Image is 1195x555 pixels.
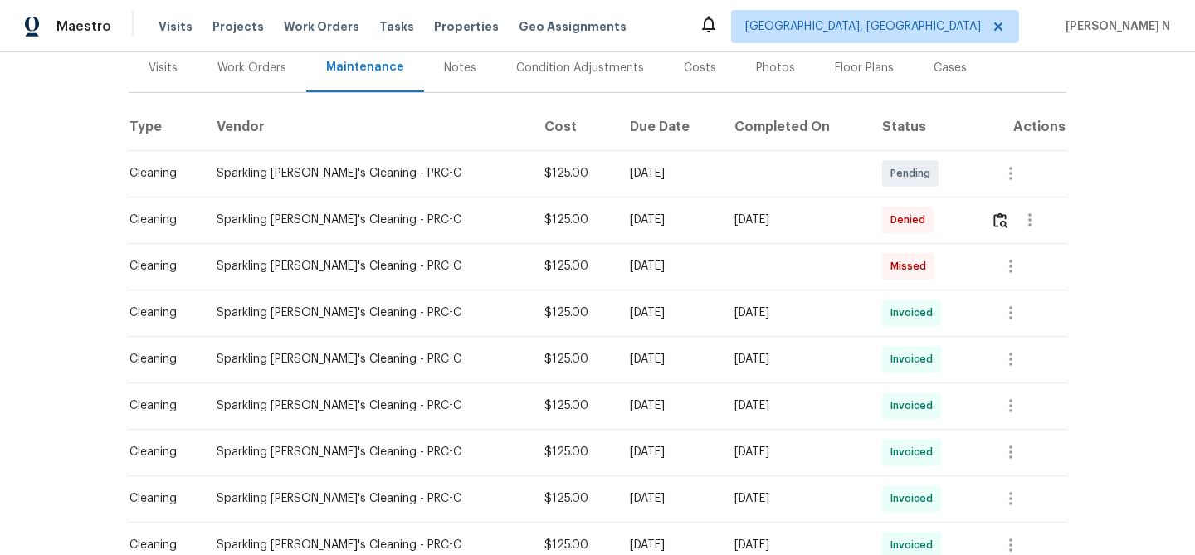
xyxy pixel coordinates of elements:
span: Work Orders [284,18,359,35]
div: $125.00 [544,258,603,275]
div: [DATE] [630,397,708,414]
div: Sparkling [PERSON_NAME]'s Cleaning - PRC-C [217,397,519,414]
div: Sparkling [PERSON_NAME]'s Cleaning - PRC-C [217,304,519,321]
div: [DATE] [734,537,856,553]
div: Cleaning [129,165,190,182]
div: Cleaning [129,490,190,507]
div: $125.00 [544,212,603,228]
div: Cleaning [129,212,190,228]
div: [DATE] [734,444,856,460]
span: Denied [890,212,932,228]
div: Maintenance [326,59,404,75]
div: Condition Adjustments [516,60,644,76]
th: Status [869,104,978,150]
span: Invoiced [890,304,939,321]
span: Geo Assignments [519,18,627,35]
span: Invoiced [890,351,939,368]
div: Cleaning [129,397,190,414]
div: Sparkling [PERSON_NAME]'s Cleaning - PRC-C [217,165,519,182]
div: Notes [444,60,476,76]
div: Sparkling [PERSON_NAME]'s Cleaning - PRC-C [217,537,519,553]
div: Sparkling [PERSON_NAME]'s Cleaning - PRC-C [217,444,519,460]
div: [DATE] [630,537,708,553]
div: $125.00 [544,304,603,321]
span: Maestro [56,18,111,35]
div: Cleaning [129,537,190,553]
th: Due Date [617,104,721,150]
span: [GEOGRAPHIC_DATA], [GEOGRAPHIC_DATA] [745,18,981,35]
div: [DATE] [734,304,856,321]
span: Pending [890,165,937,182]
span: Projects [212,18,264,35]
span: Missed [890,258,933,275]
th: Cost [531,104,617,150]
span: [PERSON_NAME] N [1059,18,1170,35]
div: [DATE] [630,258,708,275]
div: $125.00 [544,351,603,368]
div: Work Orders [217,60,286,76]
div: [DATE] [734,397,856,414]
div: [DATE] [630,351,708,368]
div: Photos [756,60,795,76]
div: Sparkling [PERSON_NAME]'s Cleaning - PRC-C [217,212,519,228]
div: [DATE] [630,165,708,182]
div: [DATE] [630,212,708,228]
th: Type [129,104,203,150]
div: Cleaning [129,444,190,460]
span: Invoiced [890,537,939,553]
div: Sparkling [PERSON_NAME]'s Cleaning - PRC-C [217,351,519,368]
div: Cases [934,60,967,76]
div: [DATE] [734,351,856,368]
div: Cleaning [129,304,190,321]
div: [DATE] [630,304,708,321]
div: Cleaning [129,258,190,275]
span: Tasks [379,21,414,32]
button: Review Icon [991,200,1010,240]
div: $125.00 [544,444,603,460]
div: [DATE] [734,212,856,228]
img: Review Icon [993,212,1007,228]
div: Floor Plans [835,60,894,76]
div: Costs [684,60,716,76]
span: Invoiced [890,490,939,507]
th: Vendor [203,104,532,150]
th: Completed On [721,104,869,150]
div: Cleaning [129,351,190,368]
span: Invoiced [890,444,939,460]
div: $125.00 [544,537,603,553]
div: $125.00 [544,165,603,182]
span: Visits [159,18,193,35]
span: Invoiced [890,397,939,414]
div: [DATE] [734,490,856,507]
div: Sparkling [PERSON_NAME]'s Cleaning - PRC-C [217,490,519,507]
div: Sparkling [PERSON_NAME]'s Cleaning - PRC-C [217,258,519,275]
div: [DATE] [630,490,708,507]
th: Actions [978,104,1066,150]
span: Properties [434,18,499,35]
div: Visits [149,60,178,76]
div: $125.00 [544,490,603,507]
div: [DATE] [630,444,708,460]
div: $125.00 [544,397,603,414]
